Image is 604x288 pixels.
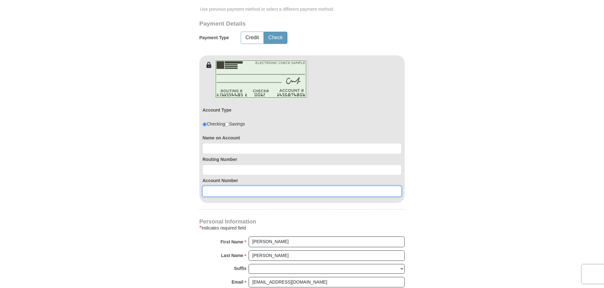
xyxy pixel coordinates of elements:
[221,251,244,260] strong: Last Name
[199,20,360,28] h3: Payment Details
[234,264,246,273] strong: Suffix
[220,237,243,246] strong: First Name
[264,32,287,44] button: Check
[241,32,263,44] button: Credit
[202,107,232,113] label: Account Type
[199,35,229,40] h5: Payment Type
[202,135,402,141] label: Name on Account
[202,121,245,127] div: Checking Savings
[232,278,243,286] strong: Email
[200,6,405,12] span: Use previous payment method or select a different payment method.
[199,219,405,224] h4: Personal Information
[199,224,405,232] div: Indicates required field
[202,156,402,162] label: Routing Number
[214,58,308,100] img: check-en.png
[202,177,402,184] label: Account Number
